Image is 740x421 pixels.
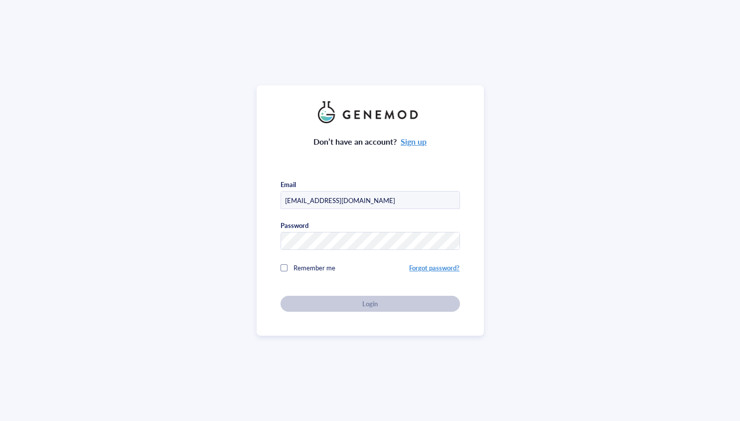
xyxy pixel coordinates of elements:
a: Sign up [401,136,427,147]
img: genemod_logo_light-BcqUzbGq.png [318,101,423,123]
a: Forgot password? [409,263,459,272]
span: Remember me [294,263,335,272]
div: Password [281,221,308,230]
div: Don’t have an account? [313,135,427,148]
div: Email [281,180,296,189]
